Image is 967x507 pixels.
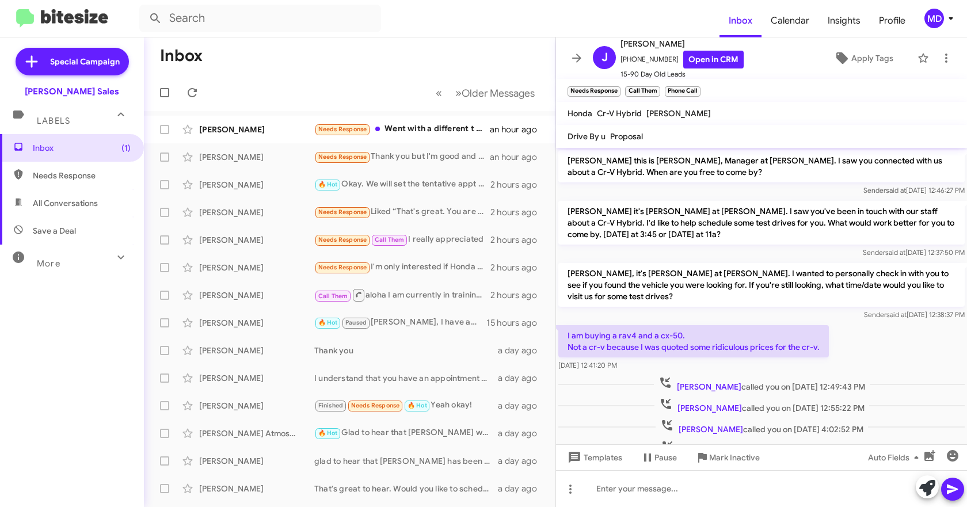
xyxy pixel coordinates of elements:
small: Call Them [625,86,660,97]
span: called you on [DATE] 5:35:58 PM [656,440,867,456]
span: Honda [568,108,592,119]
span: Needs Response [318,264,367,271]
div: a day ago [498,428,546,439]
div: Liked “That's great. You are in great hands with Iven” [314,205,490,219]
div: [PERSON_NAME] [199,372,314,384]
span: [PERSON_NAME] [677,403,742,413]
span: called you on [DATE] 12:55:22 PM [654,397,869,414]
div: I really appreciated [314,233,490,246]
span: J [601,48,608,67]
div: [PERSON_NAME] [199,400,314,411]
div: an hour ago [490,124,546,135]
span: 🔥 Hot [318,429,338,437]
h1: Inbox [160,47,203,65]
div: Went with a different t vehicle. Thanks for your time. [314,123,490,136]
div: a day ago [498,483,546,494]
div: 2 hours ago [490,262,546,273]
div: 2 hours ago [490,207,546,218]
span: Older Messages [462,87,535,100]
div: 2 hours ago [490,289,546,301]
span: Needs Response [351,402,400,409]
span: [DATE] 12:41:20 PM [558,361,617,369]
span: « [436,86,442,100]
span: [PERSON_NAME] [677,382,741,392]
div: [PERSON_NAME] [199,483,314,494]
span: [PERSON_NAME] [620,37,744,51]
span: Needs Response [318,125,367,133]
div: Thank you [314,345,498,356]
div: I understand that you have an appointment with [PERSON_NAME] [DATE] at3p. We will see you soon [314,372,498,384]
a: Open in CRM [683,51,744,68]
nav: Page navigation example [429,81,542,105]
button: Apply Tags [814,48,912,68]
div: Yeah okay! [314,399,498,412]
span: (1) [121,142,131,154]
span: Paused [345,319,367,326]
span: Pause [654,447,677,468]
div: glad to hear that [PERSON_NAME] has been helpful. Are you still in the market for an HRV? We are ... [314,455,498,467]
div: I'm only interested if Honda brings back the Fit in [DATE]. Otherwise we are satisfied with our 2... [314,261,490,274]
span: Labels [37,116,70,126]
span: Save a Deal [33,225,76,237]
span: » [455,86,462,100]
div: a day ago [498,455,546,467]
span: Apply Tags [851,48,893,68]
span: More [37,258,60,269]
span: called you on [DATE] 4:02:52 PM [656,418,868,435]
div: a day ago [498,400,546,411]
span: All Conversations [33,197,98,209]
div: a day ago [498,345,546,356]
a: Insights [818,4,870,37]
div: [PERSON_NAME] [199,151,314,163]
div: [PERSON_NAME] [199,289,314,301]
span: Auto Fields [868,447,923,468]
span: 15-90 Day Old Leads [620,68,744,80]
a: Calendar [762,4,818,37]
button: Mark Inactive [686,447,769,468]
span: Templates [565,447,622,468]
button: Templates [556,447,631,468]
div: 2 hours ago [490,234,546,246]
div: Okay. We will set the tentative appt and if for some reason it sells I will let you know The 2026... [314,178,490,191]
div: [PERSON_NAME], I have an appointment all set for Fri at 3, thank you! [314,316,486,329]
div: [PERSON_NAME] Sales [25,86,119,97]
button: Auto Fields [859,447,932,468]
span: [PHONE_NUMBER] [620,51,744,68]
div: [PERSON_NAME] [199,179,314,190]
small: Phone Call [665,86,700,97]
button: Next [448,81,542,105]
div: [PERSON_NAME] [199,345,314,356]
button: Previous [429,81,449,105]
span: said at [885,248,905,257]
span: Needs Response [33,170,131,181]
div: Thank you but I'm good and working with someone already! [314,150,490,163]
span: Special Campaign [50,56,120,67]
span: [PERSON_NAME] [679,424,743,434]
div: an hour ago [490,151,546,163]
button: Pause [631,447,686,468]
button: MD [915,9,954,28]
span: Proposal [610,131,643,142]
span: Sender [DATE] 12:38:37 PM [864,310,965,319]
div: aloha I am currently in training this week I am having my Internet manager [PERSON_NAME] reach ou... [314,288,490,302]
a: Inbox [719,4,762,37]
div: [PERSON_NAME] [199,207,314,218]
span: Needs Response [318,236,367,243]
span: 🔥 Hot [318,319,338,326]
span: Drive By u [568,131,606,142]
div: That's great to hear. Would you like to schedule a second visit with us to look at other options? [314,483,498,494]
span: [PERSON_NAME] [646,108,711,119]
span: 🔥 Hot [408,402,427,409]
div: [PERSON_NAME] [199,124,314,135]
a: Profile [870,4,915,37]
span: Needs Response [318,208,367,216]
p: I am buying a rav4 and a cx-50. Not a cr-v because I was quoted some ridiculous prices for the cr-v. [558,325,829,357]
div: [PERSON_NAME] [199,455,314,467]
p: [PERSON_NAME] this is [PERSON_NAME], Manager at [PERSON_NAME]. I saw you connected with us about ... [558,150,965,182]
div: [PERSON_NAME] [199,262,314,273]
span: Inbox [33,142,131,154]
span: said at [886,186,906,195]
